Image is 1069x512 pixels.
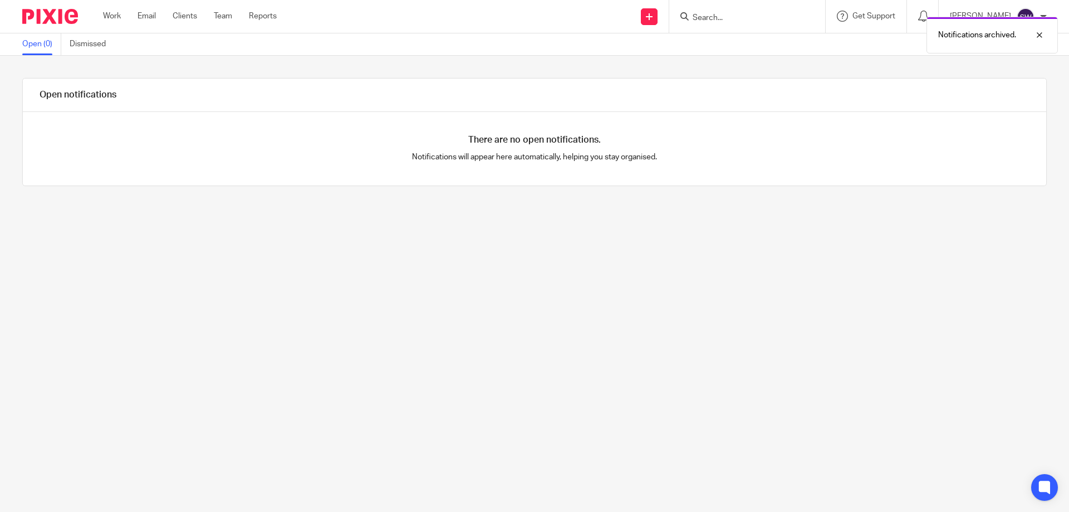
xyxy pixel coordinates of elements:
[1017,8,1034,26] img: svg%3E
[279,152,791,163] p: Notifications will appear here automatically, helping you stay organised.
[70,33,114,55] a: Dismissed
[22,9,78,24] img: Pixie
[468,134,601,146] h4: There are no open notifications.
[249,11,277,22] a: Reports
[138,11,156,22] a: Email
[173,11,197,22] a: Clients
[40,89,116,101] h1: Open notifications
[103,11,121,22] a: Work
[214,11,232,22] a: Team
[938,30,1016,41] p: Notifications archived.
[22,33,61,55] a: Open (0)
